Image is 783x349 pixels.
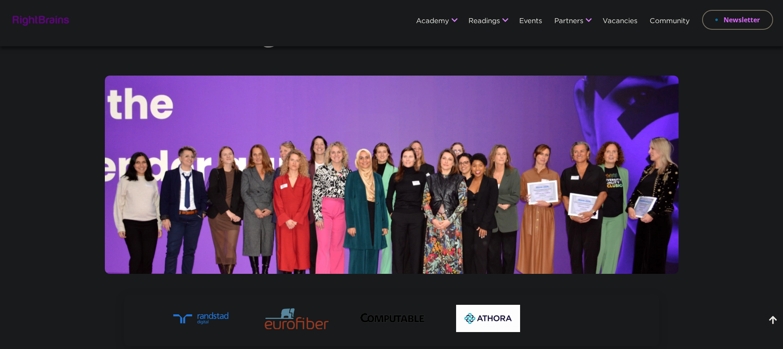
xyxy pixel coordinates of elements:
[702,10,773,30] a: Newsletter
[416,18,449,25] a: Academy
[468,18,500,25] a: Readings
[519,18,542,25] a: Events
[650,18,690,25] a: Community
[10,14,70,26] img: Rightbrains
[554,18,583,25] a: Partners
[603,18,637,25] a: Vacancies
